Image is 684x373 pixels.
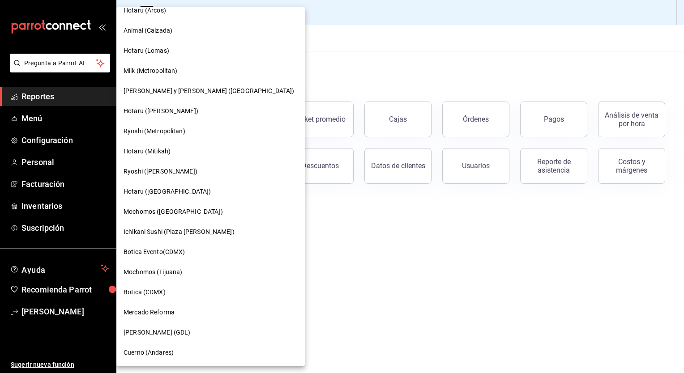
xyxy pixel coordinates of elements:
div: Hotaru ([GEOGRAPHIC_DATA]) [116,182,305,202]
span: Hotaru ([PERSON_NAME]) [124,106,198,116]
div: Cuerno (Andares) [116,343,305,363]
div: Hotaru (Mitikah) [116,141,305,161]
div: Mochomos (Tijuana) [116,262,305,282]
div: Milk (Metropolitan) [116,61,305,81]
span: Animal (Calzada) [124,26,172,35]
div: Mercado Reforma [116,302,305,322]
span: [PERSON_NAME] (GDL) [124,328,191,337]
span: Botica Evento(CDMX) [124,247,185,257]
div: Ichikani Sushi (Plaza [PERSON_NAME]) [116,222,305,242]
div: Botica (CDMX) [116,282,305,302]
div: Botica Evento(CDMX) [116,242,305,262]
span: Ryoshi ([PERSON_NAME]) [124,167,197,176]
span: Botica (CDMX) [124,288,166,297]
span: Mochomos (Tijuana) [124,267,182,277]
span: Mochomos ([GEOGRAPHIC_DATA]) [124,207,223,216]
div: Animal (Calzada) [116,21,305,41]
span: Ichikani Sushi (Plaza [PERSON_NAME]) [124,227,235,237]
div: Mochomos ([GEOGRAPHIC_DATA]) [116,202,305,222]
span: Mercado Reforma [124,308,175,317]
span: Ryoshi (Metropolitan) [124,127,185,136]
span: Cuerno (Andares) [124,348,174,357]
span: [PERSON_NAME] y [PERSON_NAME] ([GEOGRAPHIC_DATA]) [124,86,294,96]
span: Milk (Metropolitan) [124,66,178,76]
div: [PERSON_NAME] (GDL) [116,322,305,343]
span: Hotaru ([GEOGRAPHIC_DATA]) [124,187,211,196]
span: Hotaru (Mitikah) [124,147,171,156]
div: Ryoshi (Metropolitan) [116,121,305,141]
div: [PERSON_NAME] y [PERSON_NAME] ([GEOGRAPHIC_DATA]) [116,81,305,101]
div: Hotaru (Lomas) [116,41,305,61]
div: Hotaru (Arcos) [116,0,305,21]
div: Ryoshi ([PERSON_NAME]) [116,161,305,182]
div: Hotaru ([PERSON_NAME]) [116,101,305,121]
span: Hotaru (Arcos) [124,6,166,15]
span: Hotaru (Lomas) [124,46,169,55]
